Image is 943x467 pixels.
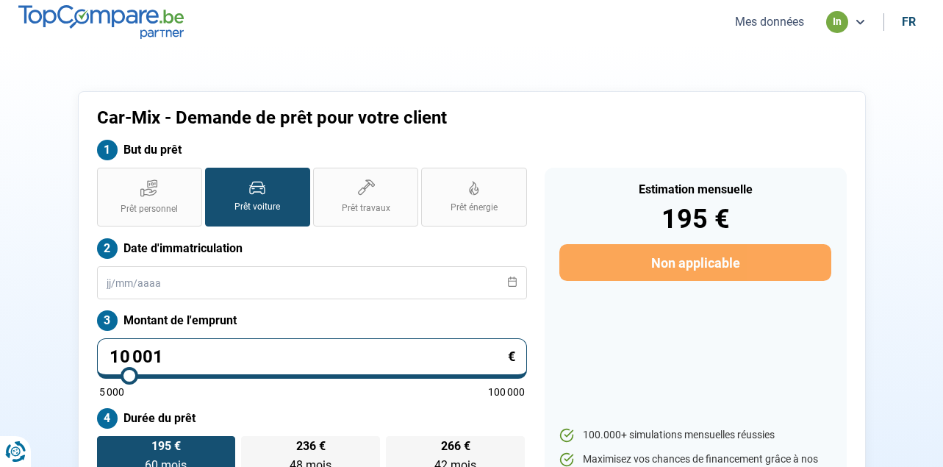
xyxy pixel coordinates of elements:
span: 266 € [441,441,470,452]
h1: Car-Mix - Demande de prêt pour votre client [97,107,655,129]
span: 236 € [296,441,326,452]
label: Date d'immatriculation [97,238,527,259]
span: € [508,350,515,363]
button: Non applicable [559,244,831,281]
input: jj/mm/aaaa [97,266,527,299]
img: TopCompare.be [18,5,184,38]
span: Prêt énergie [451,202,498,214]
span: Prêt personnel [121,203,178,215]
div: 195 € [559,206,831,232]
span: 195 € [151,441,181,452]
button: Mes données [731,14,808,29]
span: Prêt travaux [342,202,390,215]
label: Montant de l'emprunt [97,310,527,331]
div: in [826,11,848,33]
span: 5 000 [99,387,124,397]
label: But du prêt [97,140,527,160]
div: fr [902,15,916,29]
div: Estimation mensuelle [559,184,831,196]
label: Durée du prêt [97,408,527,429]
li: 100.000+ simulations mensuelles réussies [559,428,831,443]
span: 100 000 [488,387,525,397]
span: Prêt voiture [234,201,280,213]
